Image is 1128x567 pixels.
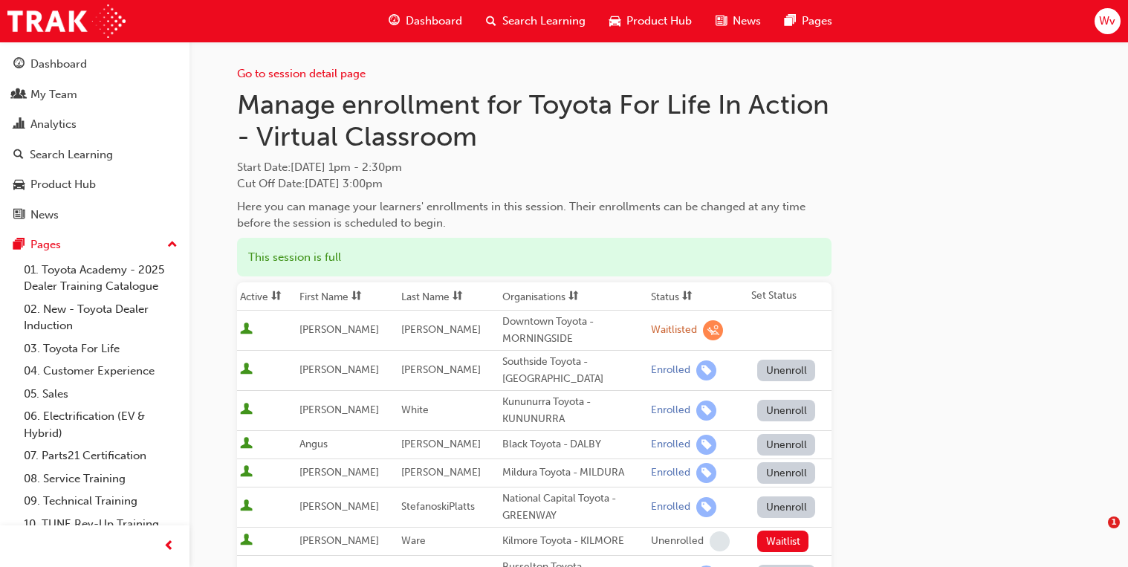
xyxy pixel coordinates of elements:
[785,12,796,30] span: pages-icon
[757,462,815,484] button: Unenroll
[299,534,379,547] span: [PERSON_NAME]
[30,116,77,133] div: Analytics
[6,201,184,229] a: News
[682,291,693,303] span: sorting-icon
[696,401,716,421] span: learningRecordVerb_ENROLL-icon
[13,58,25,71] span: guage-icon
[609,12,620,30] span: car-icon
[299,363,379,376] span: [PERSON_NAME]
[18,383,184,406] a: 05. Sales
[18,513,184,536] a: 10. TUNE Rev-Up Training
[1077,516,1113,552] iframe: Intercom live chat
[18,490,184,513] a: 09. Technical Training
[703,320,723,340] span: learningRecordVerb_WAITLIST-icon
[757,531,808,552] button: Waitlist
[30,236,61,253] div: Pages
[696,435,716,455] span: learningRecordVerb_ENROLL-icon
[30,146,113,163] div: Search Learning
[773,6,844,36] a: pages-iconPages
[30,86,77,103] div: My Team
[13,209,25,222] span: news-icon
[13,239,25,252] span: pages-icon
[406,13,462,30] span: Dashboard
[757,496,815,518] button: Unenroll
[240,465,253,480] span: User is active
[6,81,184,108] a: My Team
[296,282,398,311] th: Toggle SortBy
[240,323,253,337] span: User is active
[651,404,690,418] div: Enrolled
[1108,516,1120,528] span: 1
[716,12,727,30] span: news-icon
[13,118,25,132] span: chart-icon
[6,141,184,169] a: Search Learning
[18,259,184,298] a: 01. Toyota Academy - 2025 Dealer Training Catalogue
[299,323,379,336] span: [PERSON_NAME]
[651,466,690,480] div: Enrolled
[502,394,645,427] div: Kununurra Toyota - KUNUNURRA
[474,6,597,36] a: search-iconSearch Learning
[237,238,832,277] div: This session is full
[710,531,730,551] span: learningRecordVerb_NONE-icon
[6,231,184,259] button: Pages
[502,490,645,524] div: National Capital Toyota - GREENWAY
[757,400,815,421] button: Unenroll
[757,434,815,456] button: Unenroll
[401,500,475,513] span: StefanoskiPlatts
[351,291,362,303] span: sorting-icon
[401,438,481,450] span: [PERSON_NAME]
[30,207,59,224] div: News
[651,363,690,378] div: Enrolled
[240,534,253,548] span: User is active
[163,537,175,556] span: prev-icon
[13,149,24,162] span: search-icon
[6,48,184,231] button: DashboardMy TeamAnalyticsSearch LearningProduct HubNews
[696,360,716,380] span: learningRecordVerb_ENROLL-icon
[568,291,579,303] span: sorting-icon
[499,282,648,311] th: Toggle SortBy
[802,13,832,30] span: Pages
[377,6,474,36] a: guage-iconDashboard
[18,444,184,467] a: 07. Parts21 Certification
[271,291,282,303] span: sorting-icon
[453,291,463,303] span: sorting-icon
[18,360,184,383] a: 04. Customer Experience
[30,176,96,193] div: Product Hub
[13,88,25,102] span: people-icon
[1095,8,1121,34] button: Wv
[401,363,481,376] span: [PERSON_NAME]
[401,404,429,416] span: White
[502,314,645,347] div: Downtown Toyota - MORNINGSIDE
[240,403,253,418] span: User is active
[7,4,126,38] img: Trak
[597,6,704,36] a: car-iconProduct Hub
[237,282,297,311] th: Toggle SortBy
[6,171,184,198] a: Product Hub
[237,67,366,80] a: Go to session detail page
[13,178,25,192] span: car-icon
[704,6,773,36] a: news-iconNews
[696,497,716,517] span: learningRecordVerb_ENROLL-icon
[626,13,692,30] span: Product Hub
[648,282,748,311] th: Toggle SortBy
[299,438,328,450] span: Angus
[651,323,697,337] div: Waitlisted
[502,354,645,387] div: Southside Toyota - [GEOGRAPHIC_DATA]
[1099,13,1115,30] span: Wv
[237,198,832,232] div: Here you can manage your learners' enrollments in this session. Their enrollments can be changed ...
[502,464,645,482] div: Mildura Toyota - MILDURA
[502,436,645,453] div: Black Toyota - DALBY
[237,177,383,190] span: Cut Off Date : [DATE] 3:00pm
[502,13,586,30] span: Search Learning
[486,12,496,30] span: search-icon
[18,405,184,444] a: 06. Electrification (EV & Hybrid)
[30,56,87,73] div: Dashboard
[240,363,253,378] span: User is active
[6,111,184,138] a: Analytics
[401,534,426,547] span: Ware
[167,236,178,255] span: up-icon
[299,500,379,513] span: [PERSON_NAME]
[398,282,499,311] th: Toggle SortBy
[651,534,704,548] div: Unenrolled
[748,282,831,311] th: Set Status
